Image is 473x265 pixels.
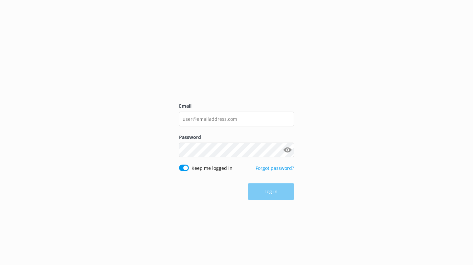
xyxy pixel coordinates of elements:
[179,134,294,141] label: Password
[281,144,294,157] button: Show password
[256,165,294,171] a: Forgot password?
[179,102,294,110] label: Email
[191,165,233,172] label: Keep me logged in
[179,112,294,126] input: user@emailaddress.com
